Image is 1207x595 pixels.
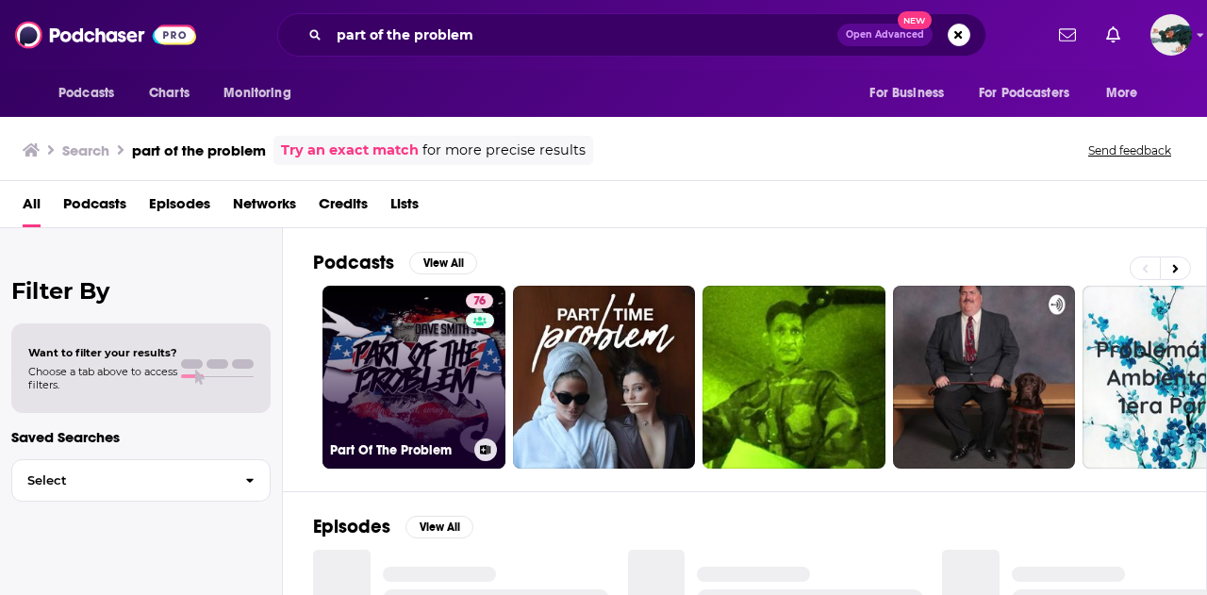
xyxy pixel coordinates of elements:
[1106,80,1138,107] span: More
[45,75,139,111] button: open menu
[281,140,419,161] a: Try an exact match
[898,11,932,29] span: New
[1150,14,1192,56] button: Show profile menu
[322,286,505,469] a: 76Part Of The Problem
[466,293,493,308] a: 76
[967,75,1097,111] button: open menu
[23,189,41,227] a: All
[1093,75,1162,111] button: open menu
[11,277,271,305] h2: Filter By
[1150,14,1192,56] img: User Profile
[1083,142,1177,158] button: Send feedback
[277,13,986,57] div: Search podcasts, credits, & more...
[233,189,296,227] a: Networks
[1051,19,1083,51] a: Show notifications dropdown
[149,189,210,227] a: Episodes
[409,252,477,274] button: View All
[210,75,315,111] button: open menu
[132,141,266,159] h3: part of the problem
[15,17,196,53] img: Podchaser - Follow, Share and Rate Podcasts
[869,80,944,107] span: For Business
[390,189,419,227] a: Lists
[11,428,271,446] p: Saved Searches
[12,474,230,487] span: Select
[856,75,967,111] button: open menu
[319,189,368,227] a: Credits
[330,442,467,458] h3: Part Of The Problem
[329,20,837,50] input: Search podcasts, credits, & more...
[11,459,271,502] button: Select
[149,80,190,107] span: Charts
[223,80,290,107] span: Monitoring
[837,24,933,46] button: Open AdvancedNew
[313,251,477,274] a: PodcastsView All
[313,515,473,538] a: EpisodesView All
[63,189,126,227] a: Podcasts
[137,75,201,111] a: Charts
[28,346,177,359] span: Want to filter your results?
[58,80,114,107] span: Podcasts
[422,140,586,161] span: for more precise results
[473,292,486,311] span: 76
[62,141,109,159] h3: Search
[979,80,1069,107] span: For Podcasters
[846,30,924,40] span: Open Advanced
[313,251,394,274] h2: Podcasts
[405,516,473,538] button: View All
[28,365,177,391] span: Choose a tab above to access filters.
[1150,14,1192,56] span: Logged in as fsg.publicity
[313,515,390,538] h2: Episodes
[1099,19,1128,51] a: Show notifications dropdown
